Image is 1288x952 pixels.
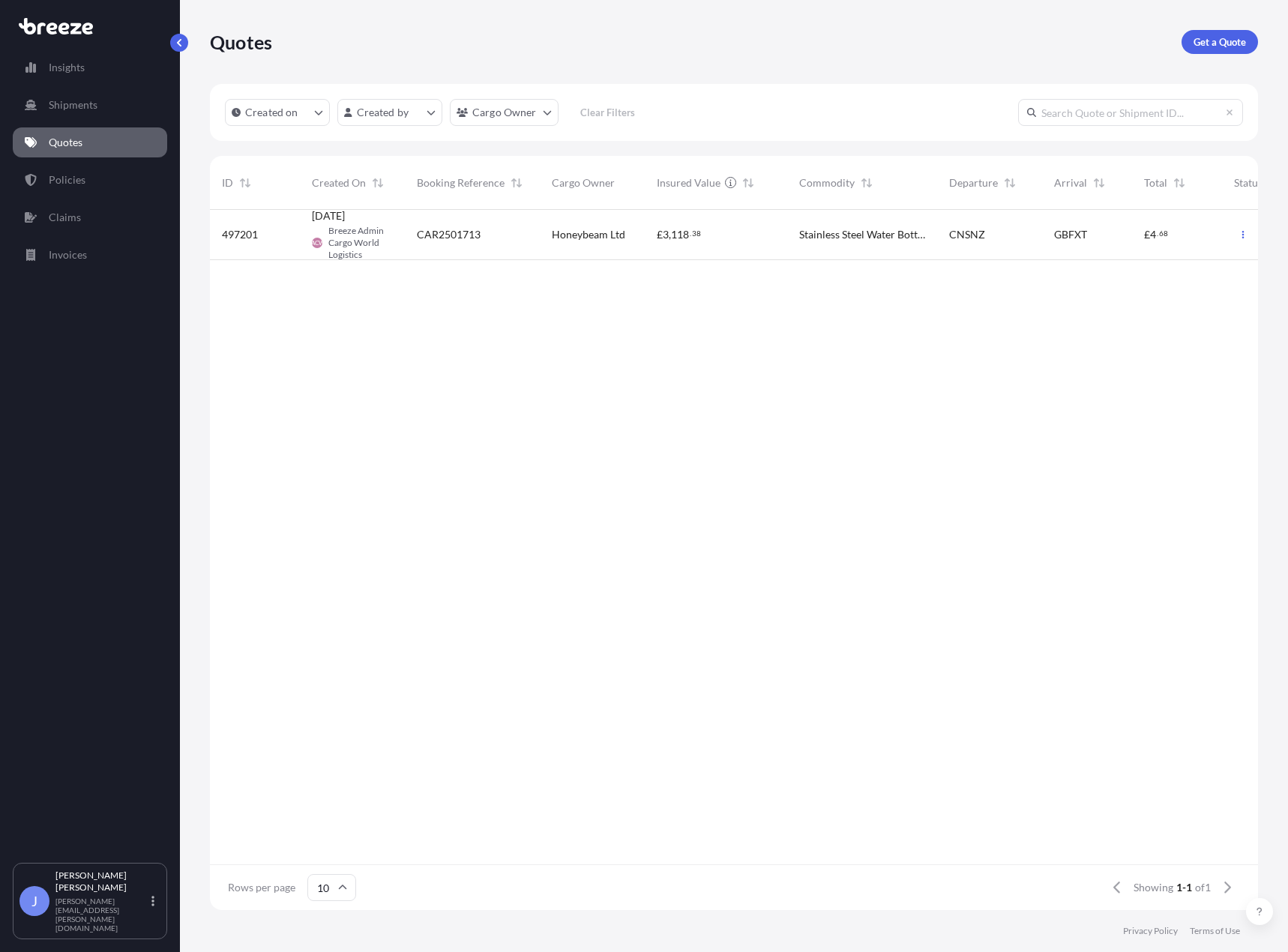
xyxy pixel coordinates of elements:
[657,229,663,240] span: £
[312,175,366,190] span: Created On
[49,172,85,187] p: Policies
[417,227,481,242] span: CAR2501713
[949,227,985,242] span: CNSNZ
[1123,925,1178,937] a: Privacy Policy
[1144,175,1167,190] span: Total
[669,229,671,240] span: ,
[228,880,295,895] span: Rows per page
[49,60,85,75] p: Insights
[357,105,409,120] p: Created by
[1150,229,1156,240] span: 4
[566,100,650,124] button: Clear Filters
[55,870,148,894] p: [PERSON_NAME] [PERSON_NAME]
[692,231,701,236] span: 38
[949,175,998,190] span: Departure
[236,174,254,192] button: Sort
[690,231,691,236] span: .
[858,174,876,192] button: Sort
[49,247,87,262] p: Invoices
[671,229,689,240] span: 118
[417,175,505,190] span: Booking Reference
[13,202,167,232] a: Claims
[210,30,272,54] p: Quotes
[1182,30,1258,54] a: Get a Quote
[13,165,167,195] a: Policies
[1157,231,1158,236] span: .
[1194,34,1246,49] p: Get a Quote
[312,208,345,223] span: [DATE]
[13,127,167,157] a: Quotes
[657,175,720,190] span: Insured Value
[1190,925,1240,937] a: Terms of Use
[1170,174,1188,192] button: Sort
[222,175,233,190] span: ID
[552,227,625,242] span: Honeybeam Ltd
[31,894,37,909] span: J
[222,227,258,242] span: 497201
[1159,231,1168,236] span: 68
[450,99,559,126] button: cargoOwner Filter options
[799,175,855,190] span: Commodity
[245,105,298,120] p: Created on
[1054,227,1087,242] span: GBFXT
[1176,880,1192,895] span: 1-1
[1054,175,1087,190] span: Arrival
[49,97,97,112] p: Shipments
[472,105,537,120] p: Cargo Owner
[1144,229,1150,240] span: £
[55,897,148,933] p: [PERSON_NAME][EMAIL_ADDRESS][PERSON_NAME][DOMAIN_NAME]
[369,174,387,192] button: Sort
[552,175,615,190] span: Cargo Owner
[1018,99,1243,126] input: Search Quote or Shipment ID...
[13,240,167,270] a: Invoices
[1195,880,1211,895] span: of 1
[663,229,669,240] span: 3
[799,227,925,242] span: Stainless Steel Water Bottles
[1090,174,1108,192] button: Sort
[1134,880,1173,895] span: Showing
[328,225,393,261] span: Breeze Admin Cargo World Logistics
[739,174,757,192] button: Sort
[337,99,442,126] button: createdBy Filter options
[580,105,635,120] p: Clear Filters
[225,99,330,126] button: createdOn Filter options
[13,52,167,82] a: Insights
[49,210,81,225] p: Claims
[508,174,526,192] button: Sort
[307,235,328,250] span: BACWL
[1234,175,1263,190] span: Status
[1001,174,1019,192] button: Sort
[49,135,82,150] p: Quotes
[13,90,167,120] a: Shipments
